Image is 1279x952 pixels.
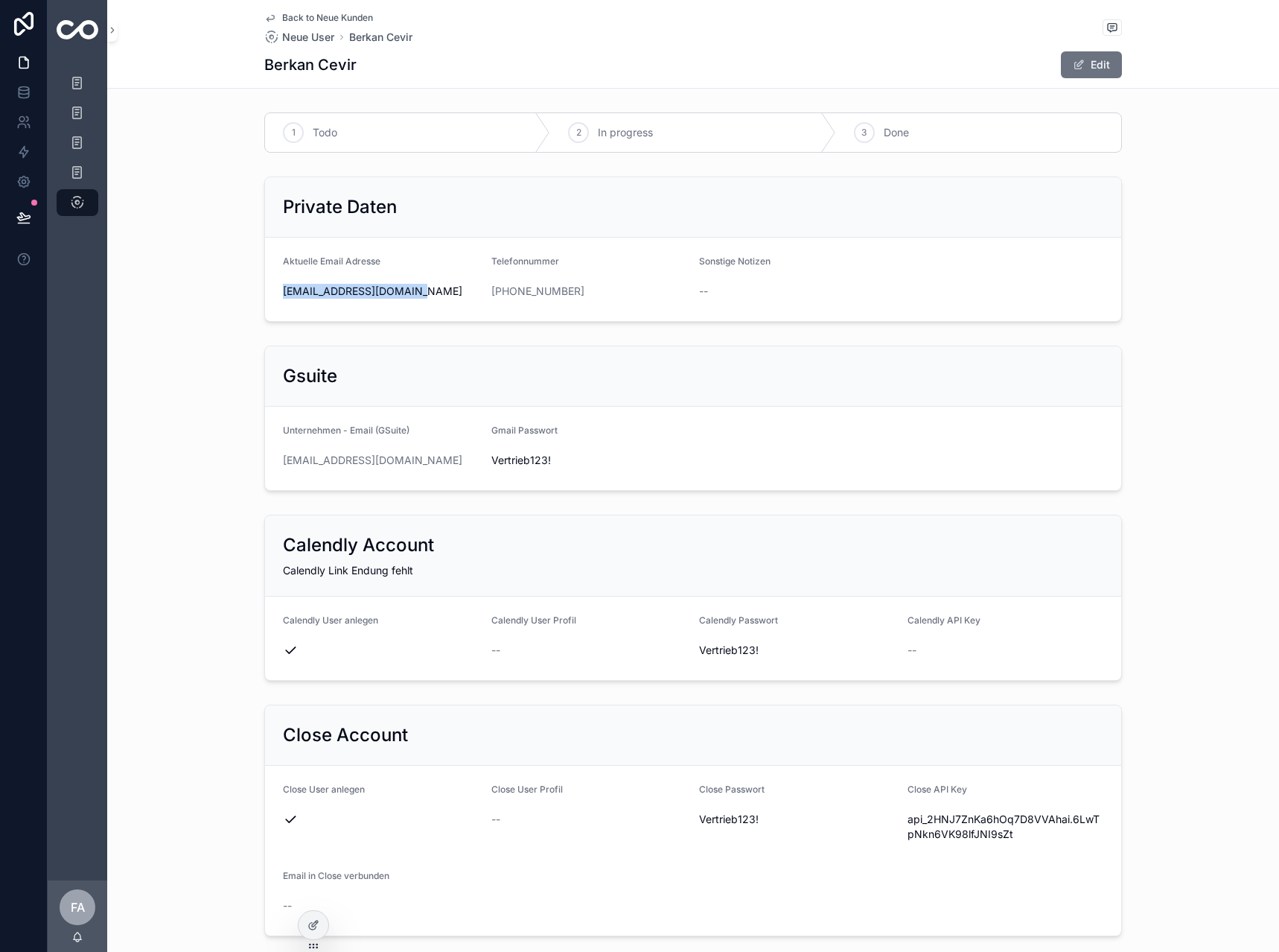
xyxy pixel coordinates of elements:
span: In progress [598,125,653,140]
span: Email in Close verbunden [283,870,389,881]
span: Aktuelle Email Adresse [283,256,380,267]
h2: Gsuite [283,364,337,388]
a: Back to Neue Kunden [264,12,373,24]
span: Sonstige Notizen [699,256,771,267]
span: Neue User [282,30,334,45]
span: Close Passwort [699,784,765,795]
span: Telefonnummer [491,256,559,267]
span: Close API Key [908,784,967,795]
h1: Berkan Cevir [264,54,357,75]
span: Calendly API Key [908,615,980,626]
span: Calendly Link Endung fehlt [283,564,413,577]
h2: Close Account [283,723,408,747]
a: Berkan Cevir [349,30,412,45]
span: -- [491,812,500,827]
span: Gmail Passwort [491,425,558,436]
img: App logo [57,20,98,39]
div: scrollable content [48,60,107,235]
a: [EMAIL_ADDRESS][DOMAIN_NAME] [283,453,462,468]
span: Vertrieb123! [699,812,896,827]
span: Calendly User Profil [491,615,576,626]
a: Neue User [264,30,334,45]
span: Vertrieb123! [699,643,896,658]
span: Vertrieb123! [491,453,688,468]
h2: Private Daten [283,195,397,219]
span: -- [908,643,916,658]
a: [PHONE_NUMBER] [491,284,584,299]
span: 3 [861,127,867,139]
span: 1 [292,127,296,139]
span: [EMAIL_ADDRESS][DOMAIN_NAME] [283,284,479,299]
button: Edit [1061,51,1122,78]
span: 2 [576,127,581,139]
span: -- [491,643,500,658]
span: Unternehmen - Email (GSuite) [283,425,409,436]
span: api_2HNJ7ZnKa6hOq7D8VVAhai.6LwTpNkn6VK98lfJNI9sZt [908,812,1104,842]
span: Close User anlegen [283,784,365,795]
span: Close User Profil [491,784,563,795]
span: Todo [313,125,337,140]
span: FA [71,898,85,916]
h2: Calendly Account [283,533,434,557]
span: -- [283,898,292,913]
span: Back to Neue Kunden [282,12,373,24]
span: -- [699,284,708,299]
span: Calendly User anlegen [283,615,378,626]
span: Done [884,125,909,140]
span: Calendly Passwort [699,615,778,626]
